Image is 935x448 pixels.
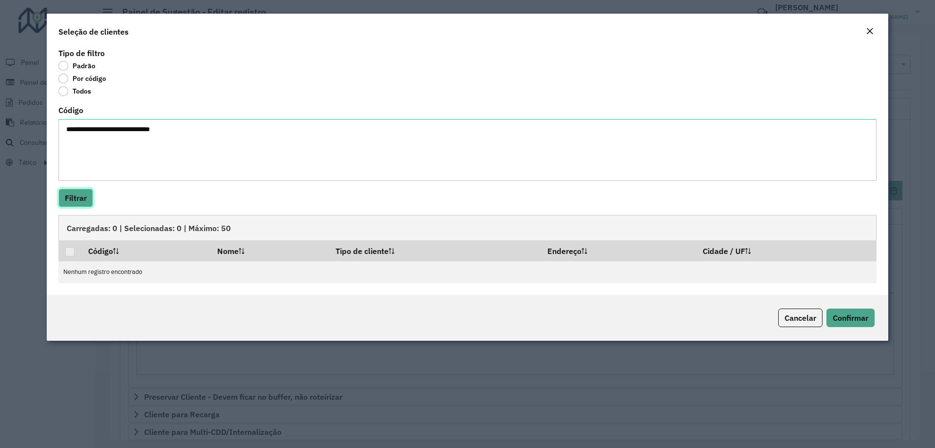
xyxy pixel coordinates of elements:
label: Padrão [58,61,95,71]
label: Por código [58,74,106,83]
h4: Seleção de clientes [58,26,129,38]
th: Tipo de cliente [329,240,541,261]
label: Tipo de filtro [58,47,105,59]
th: Endereço [541,240,696,261]
label: Código [58,104,83,116]
div: Carregadas: 0 | Selecionadas: 0 | Máximo: 50 [58,215,877,240]
button: Cancelar [778,309,823,327]
button: Close [863,25,877,38]
th: Código [81,240,210,261]
label: Todos [58,86,91,96]
span: Cancelar [785,313,816,323]
th: Cidade / UF [696,240,877,261]
td: Nenhum registro encontrado [58,261,877,283]
th: Nome [210,240,329,261]
button: Confirmar [826,309,875,327]
button: Filtrar [58,189,93,207]
em: Fechar [866,27,874,35]
span: Confirmar [833,313,868,323]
